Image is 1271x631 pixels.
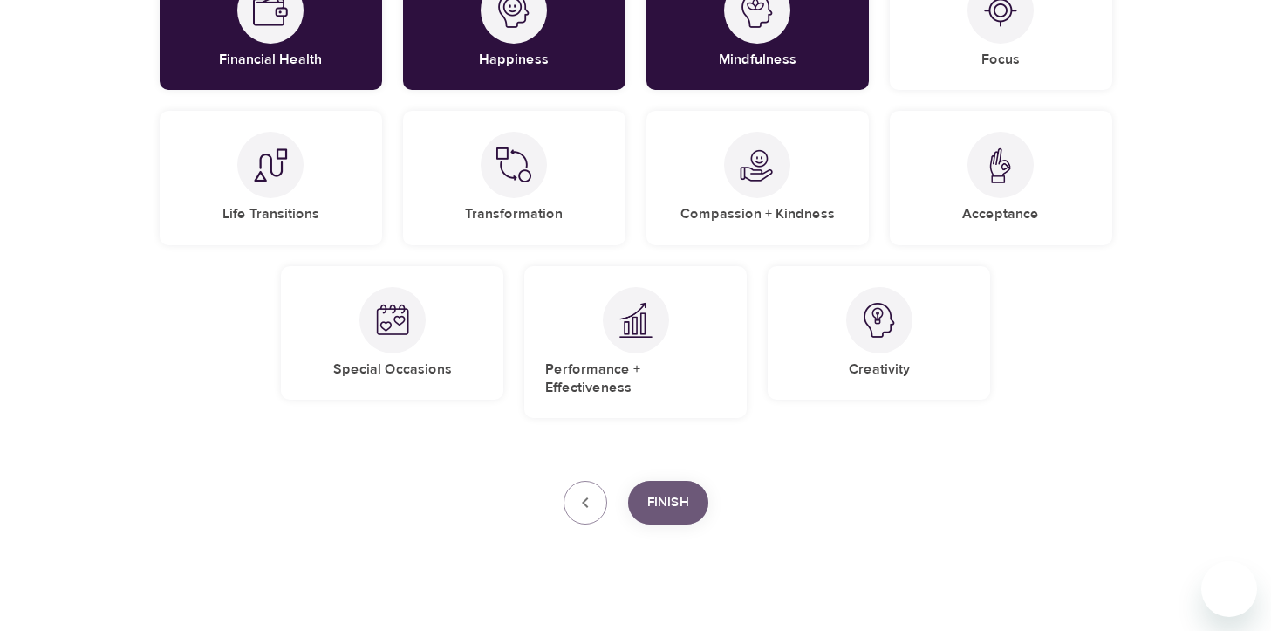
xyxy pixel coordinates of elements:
[1201,561,1257,617] iframe: Button to launch messaging window
[375,303,410,338] img: Special Occasions
[862,303,897,338] img: Creativity
[222,205,319,223] h5: Life Transitions
[962,205,1039,223] h5: Acceptance
[618,302,653,338] img: Performance + Effectiveness
[479,51,549,69] h5: Happiness
[219,51,322,69] h5: Financial Health
[333,360,452,379] h5: Special Occasions
[768,266,990,400] div: CreativityCreativity
[646,111,869,244] div: Compassion + KindnessCompassion + Kindness
[647,491,689,514] span: Finish
[890,111,1112,244] div: AcceptanceAcceptance
[680,205,835,223] h5: Compassion + Kindness
[524,266,747,419] div: Performance + EffectivenessPerformance + Effectiveness
[628,481,708,525] button: Finish
[719,51,796,69] h5: Mindfulness
[496,147,531,182] img: Transformation
[983,147,1018,183] img: Acceptance
[403,111,625,244] div: TransformationTransformation
[981,51,1020,69] h5: Focus
[545,360,726,398] h5: Performance + Effectiveness
[253,147,288,182] img: Life Transitions
[740,147,775,182] img: Compassion + Kindness
[281,266,503,400] div: Special OccasionsSpecial Occasions
[160,111,382,244] div: Life TransitionsLife Transitions
[465,205,563,223] h5: Transformation
[849,360,910,379] h5: Creativity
